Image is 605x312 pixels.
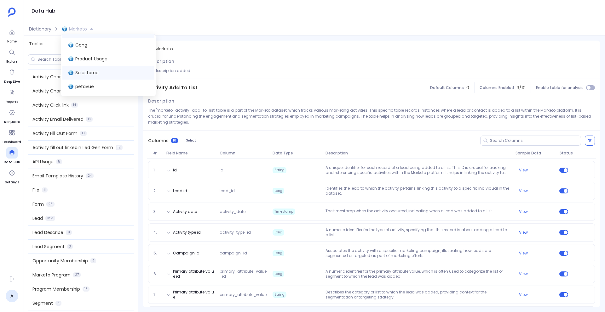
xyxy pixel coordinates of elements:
span: String [273,292,286,298]
span: Opportunity Membership [32,258,88,264]
span: Description [148,58,174,64]
span: 2. [151,188,164,193]
button: Lead id [173,188,187,193]
span: 10 [171,138,178,143]
span: Enable table for analysis [536,85,584,90]
button: Campaign id [173,251,199,256]
span: Activity Email Delivered [32,116,84,122]
input: Search Columns [490,138,581,143]
span: Columns Enabled [480,85,514,90]
span: Marketo [69,26,87,32]
span: Long [273,229,284,236]
span: Activity Change status in SFDC Campaign [32,88,117,94]
span: 25 [46,202,55,207]
p: A numeric identifier for the type of activity, specifying that this record is about adding a lead... [323,227,513,237]
button: View [519,271,528,276]
input: Search Tables/Columns [37,57,121,62]
span: Default Columns [430,85,464,90]
p: The 'marketo_activity_add_to_list' table is a part of the Marketo dataset, which tracks various m... [148,107,595,125]
button: View [519,251,528,256]
span: activity_type_id [217,230,270,235]
span: 6. [151,271,164,276]
a: Dashboard [3,127,21,145]
span: Activity Fill Out Form [32,130,78,136]
a: Explore [6,47,18,64]
img: iceberg.svg [68,84,73,89]
p: The timestamp when the activity occurred, indicating when a lead was added to a list. [323,209,513,215]
span: Form [32,201,44,207]
span: Column [217,151,270,156]
span: Gong [75,42,87,48]
span: Lead Describe [32,229,63,236]
span: Activity Change Segment [32,74,89,80]
button: Primary attribute value id [173,269,215,279]
span: Product Usage [75,56,107,62]
button: Select [182,136,200,145]
span: 24 [86,173,94,178]
span: API Usage [32,159,54,165]
span: 5. [151,251,164,256]
span: Status [557,151,575,156]
span: 1153 [45,216,55,221]
img: iceberg.svg [68,70,73,75]
span: 11 [42,187,48,192]
span: Data Type [270,151,323,156]
span: Segment [32,300,53,306]
span: Home [6,39,18,44]
span: Salesforce [75,70,99,76]
span: id [217,168,270,173]
span: 13 [80,131,87,136]
span: 3. [151,209,164,214]
button: Primary attribute value [173,290,215,300]
span: String [273,167,286,173]
img: iceberg.svg [68,42,73,47]
img: petavue logo [8,8,16,17]
span: Description [148,98,174,104]
span: activity_date [217,209,270,214]
a: Deep Dive [4,67,20,84]
span: Dashboard [3,140,21,145]
span: campaign_id [217,251,270,256]
button: Activity date [173,209,197,214]
a: Reports [6,87,18,104]
span: Data Hub [4,160,20,165]
img: iceberg.svg [62,26,67,31]
span: 27 [73,272,81,277]
a: Requests [4,107,20,125]
span: Requests [4,120,20,125]
p: A numeric identifier for the primary attribute value, which is often used to categorize the list ... [323,269,513,279]
span: 4 [90,258,96,263]
span: Description [323,151,513,156]
span: Program Membership [32,286,80,292]
span: Reports [6,99,18,104]
span: Sample Data [513,151,557,156]
span: primary_attribute_value [217,292,270,297]
span: Deep Dive [4,79,20,84]
span: Marketo Program [32,272,71,278]
span: 14 [71,103,78,108]
span: 13 [86,117,93,122]
span: Long [273,271,284,277]
span: Settings [5,180,19,185]
button: View [519,188,528,193]
span: Long [273,250,284,256]
span: Email Template History [32,173,83,179]
span: 1. [151,168,164,173]
span: primary_attribute_value_id [217,269,270,279]
span: petavue [75,83,94,90]
span: 4. [151,230,164,235]
p: No description added. [148,68,595,74]
a: Settings [5,167,19,185]
button: View [519,292,528,297]
span: lead_id [217,188,270,193]
span: Lead [32,215,43,221]
span: 5 [56,159,62,164]
button: Marketo [61,24,95,34]
span: Lead Segment [32,243,65,250]
p: Associates the activity with a specific marketing campaign, illustrating how leads are segmented ... [323,248,513,258]
img: iceberg.svg [68,56,73,61]
button: Activity type id [173,230,201,235]
p: A unique identifier for each record of a lead being added to a list. This ID is crucial for track... [323,165,513,175]
a: Home [6,26,18,44]
span: Activity fill out linkedin Led Gen Form [32,144,113,151]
